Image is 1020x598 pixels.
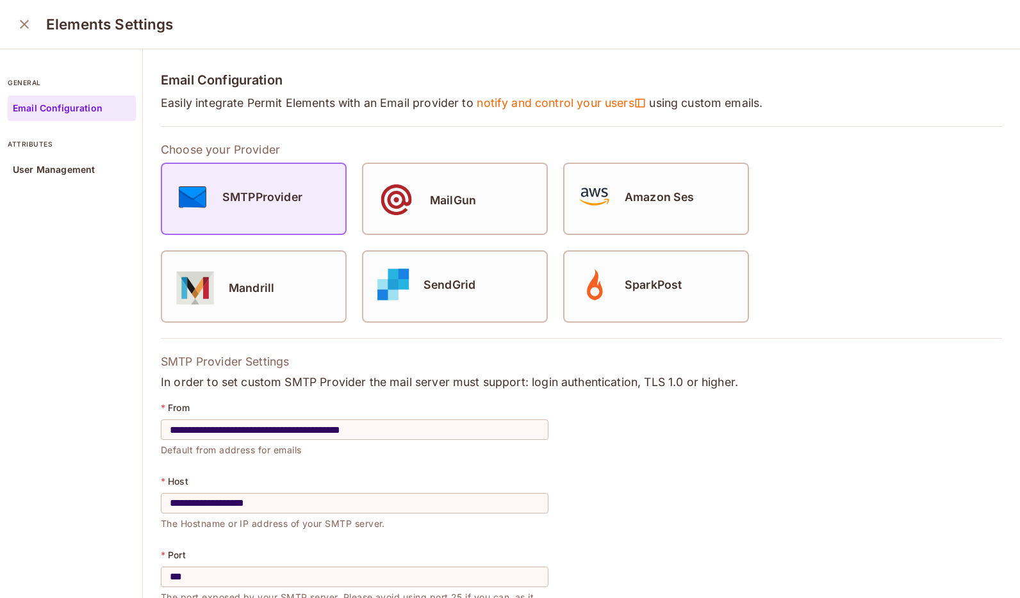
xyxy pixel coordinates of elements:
p: Easily integrate Permit Elements with an Email provider to using custom emails. [161,95,1002,111]
h5: SMTPProvider [222,191,302,204]
p: Choose your Provider [161,142,1002,158]
p: User Management [13,165,95,175]
h5: MailGun [430,194,476,207]
h5: SparkPost [625,279,682,291]
h4: Email Configuration [161,72,1002,88]
p: general [8,77,136,88]
button: close [12,12,37,37]
p: Host [168,476,188,487]
h5: Amazon Ses [625,191,695,204]
p: Port [168,550,186,560]
p: In order to set custom SMTP Provider the mail server must support: login authentication, TLS 1.0 ... [161,375,1002,390]
h3: Elements Settings [46,15,174,33]
span: notify and control your users [477,95,646,111]
p: Email Configuration [13,103,103,113]
p: attributes [8,139,136,149]
p: From [168,403,190,413]
h5: SendGrid [424,279,475,291]
p: The Hostname or IP address of your SMTP server. [161,513,548,529]
p: SMTP Provider Settings [161,354,1002,369]
p: Default from address for emails [161,440,548,455]
h5: Mandrill [229,282,274,295]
